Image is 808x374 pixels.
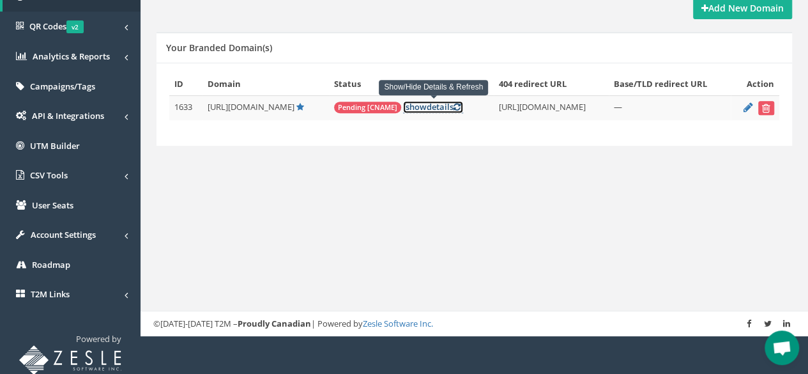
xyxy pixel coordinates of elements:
[379,80,488,95] div: Show/Hide Details & Refresh
[30,81,95,92] span: Campaigns/Tags
[296,101,304,113] a: Default
[32,259,70,270] span: Roadmap
[609,73,731,95] th: Base/TLD redirect URL
[202,73,329,95] th: Domain
[30,140,80,152] span: UTM Builder
[30,169,68,181] span: CSV Tools
[66,20,84,33] span: v2
[238,318,311,329] strong: Proudly Canadian
[765,331,799,365] div: Open chat
[166,43,272,52] h5: Your Branded Domain(s)
[329,73,494,95] th: Status
[701,2,784,14] strong: Add New Domain
[406,101,427,113] span: show
[29,20,84,32] span: QR Codes
[169,73,202,95] th: ID
[153,318,795,330] div: ©[DATE]-[DATE] T2M – | Powered by
[31,229,96,240] span: Account Settings
[494,73,609,95] th: 404 redirect URL
[169,95,202,120] td: 1633
[208,101,294,113] span: [URL][DOMAIN_NAME]
[334,102,401,113] span: Pending [CNAME]
[76,333,121,345] span: Powered by
[33,51,110,62] span: Analytics & Reports
[31,288,70,300] span: T2M Links
[403,101,463,113] a: [showdetails]
[731,73,779,95] th: Action
[363,318,433,329] a: Zesle Software Inc.
[494,95,609,120] td: [URL][DOMAIN_NAME]
[32,199,73,211] span: User Seats
[609,95,731,120] td: —
[32,110,104,121] span: API & Integrations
